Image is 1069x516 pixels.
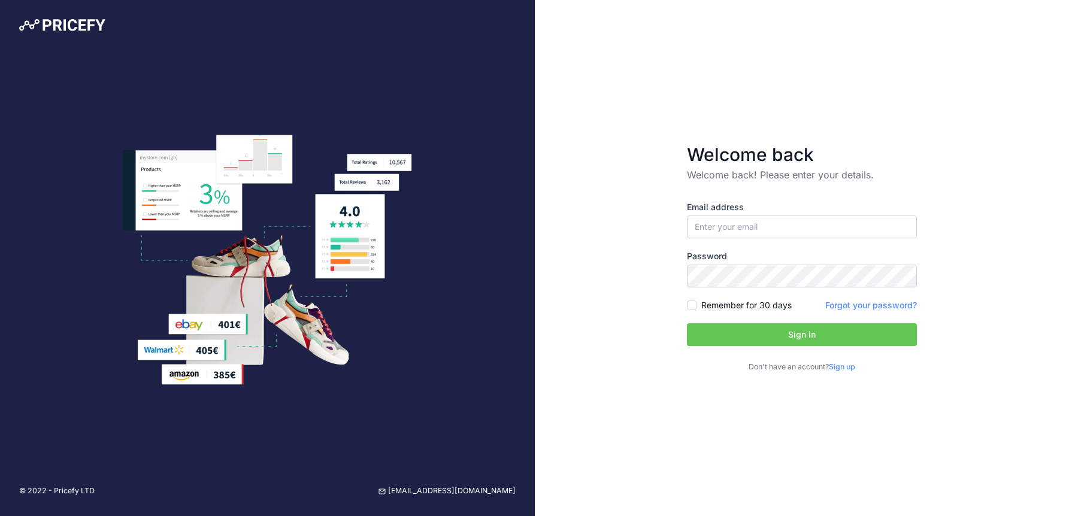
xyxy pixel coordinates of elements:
[687,168,917,182] p: Welcome back! Please enter your details.
[19,485,95,497] p: © 2022 - Pricefy LTD
[687,144,917,165] h3: Welcome back
[825,300,917,310] a: Forgot your password?
[687,201,917,213] label: Email address
[829,362,855,371] a: Sign up
[687,215,917,238] input: Enter your email
[687,362,917,373] p: Don't have an account?
[687,250,917,262] label: Password
[687,323,917,346] button: Sign in
[19,19,105,31] img: Pricefy
[378,485,516,497] a: [EMAIL_ADDRESS][DOMAIN_NAME]
[701,299,792,311] label: Remember for 30 days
